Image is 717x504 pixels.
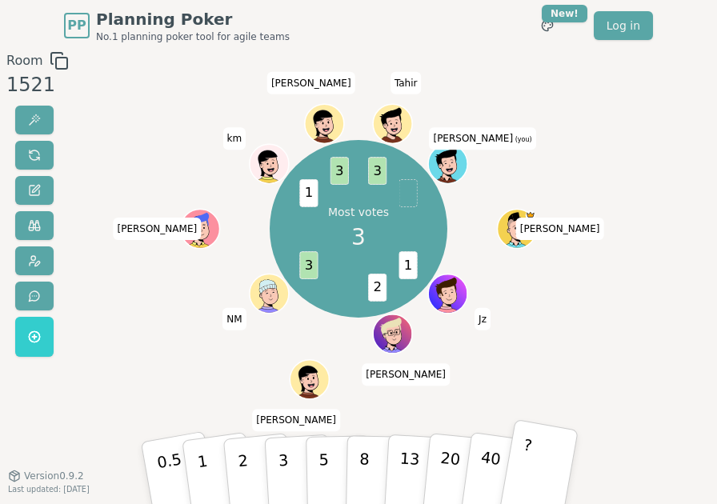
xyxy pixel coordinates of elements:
[526,210,535,220] span: chris is the host
[24,470,84,482] span: Version 0.9.2
[351,220,366,254] span: 3
[330,157,349,185] span: 3
[267,72,355,94] span: Click to change your name
[6,70,69,99] div: 1521
[594,11,653,40] a: Log in
[533,11,562,40] button: New!
[299,251,318,279] span: 3
[430,146,467,182] button: Click to change your avatar
[223,127,246,150] span: Click to change your name
[328,204,389,220] p: Most votes
[96,8,290,30] span: Planning Poker
[252,409,340,431] span: Click to change your name
[15,211,54,240] button: Watch only
[368,157,387,185] span: 3
[67,16,86,35] span: PP
[15,106,54,134] button: Reveal votes
[299,179,318,207] span: 1
[513,136,532,143] span: (you)
[6,51,43,70] span: Room
[8,485,90,494] span: Last updated: [DATE]
[15,282,54,310] button: Send feedback
[516,218,604,240] span: Click to change your name
[542,5,587,22] div: New!
[113,218,201,240] span: Click to change your name
[368,274,387,302] span: 2
[96,30,290,43] span: No.1 planning poker tool for agile teams
[15,176,54,205] button: Change name
[475,308,491,330] span: Click to change your name
[391,72,422,94] span: Click to change your name
[15,141,54,170] button: Reset votes
[15,246,54,275] button: Change avatar
[399,251,418,279] span: 1
[429,127,535,150] span: Click to change your name
[222,308,246,330] span: Click to change your name
[8,470,84,482] button: Version0.9.2
[64,8,290,43] a: PPPlanning PokerNo.1 planning poker tool for agile teams
[15,317,54,357] button: Get a named room
[362,363,450,386] span: Click to change your name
